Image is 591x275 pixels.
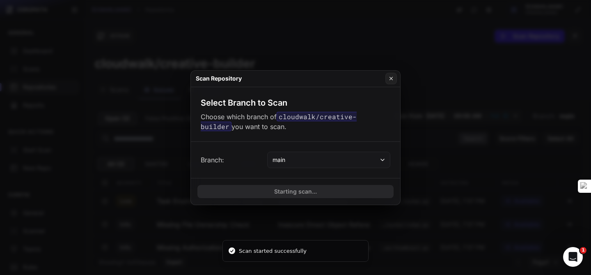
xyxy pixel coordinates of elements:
[201,112,390,132] p: Choose which branch of you want to scan.
[197,185,394,198] button: Starting scan...
[273,156,285,164] span: main
[201,155,224,165] span: Branch:
[201,97,287,109] h3: Select Branch to Scan
[201,112,357,131] code: cloudwalk/creative-builder
[239,247,307,255] div: Scan started successfully
[580,247,586,254] span: 1
[563,247,583,267] iframe: Intercom live chat
[196,74,242,83] h4: Scan Repository
[267,152,390,168] button: main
